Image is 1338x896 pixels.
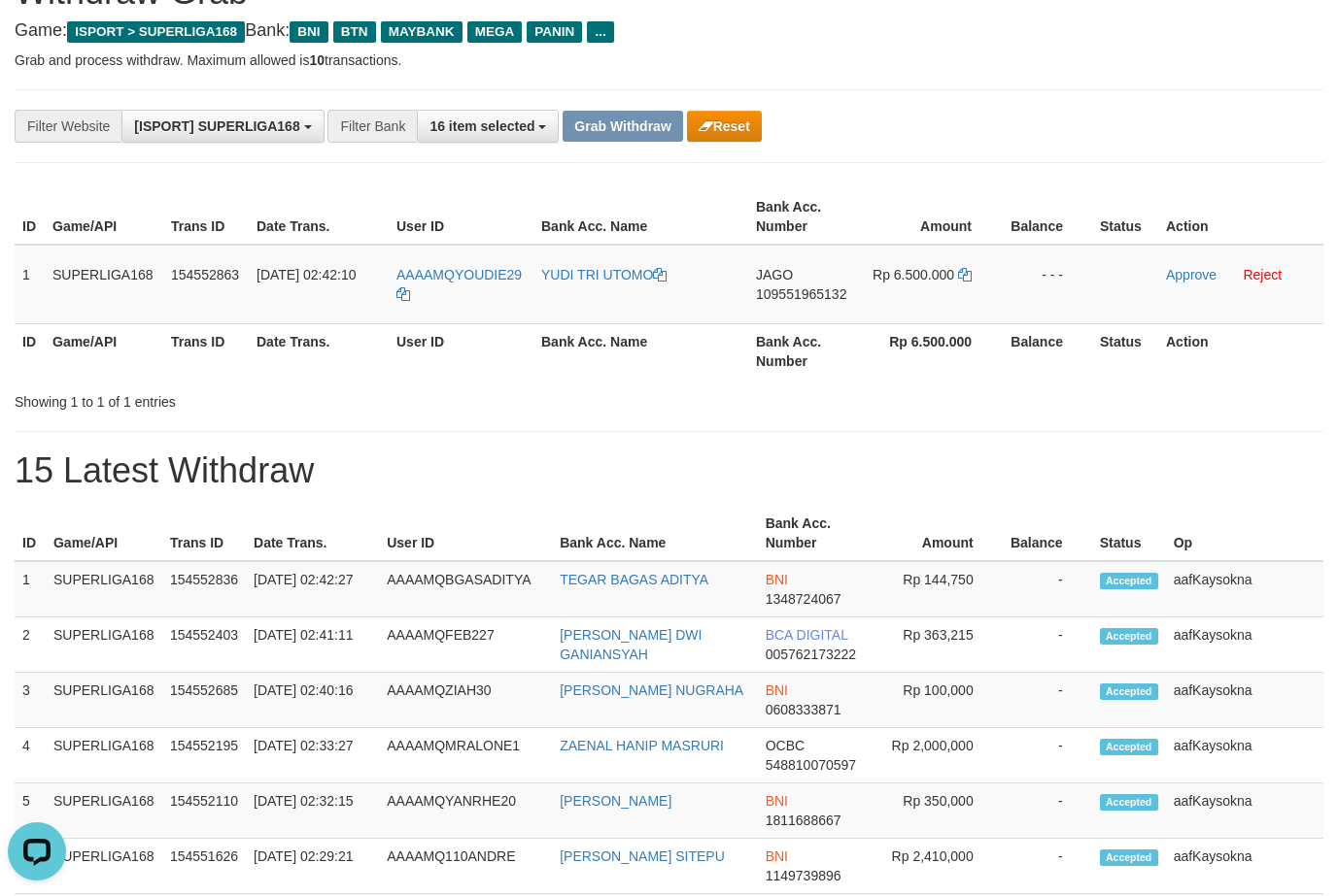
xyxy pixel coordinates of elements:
div: Showing 1 to 1 of 1 entries [15,384,543,412]
td: 154552403 [162,617,246,673]
th: Op [1166,506,1323,561]
span: MAYBANK [381,21,463,43]
td: 1 [15,245,45,324]
span: BTN [333,21,376,43]
span: Accepted [1100,849,1158,866]
td: Rp 2,410,000 [870,839,1002,894]
span: BNI [766,682,788,698]
th: Bank Acc. Number [748,189,864,245]
td: [DATE] 02:41:11 [246,617,379,673]
span: Rp 6.500.000 [873,267,954,282]
span: Copy 005762173222 to clipboard [766,647,856,662]
td: 154552195 [162,728,246,783]
td: aafKaysokna [1166,673,1323,728]
td: 154551626 [162,839,246,894]
span: ISPORT > SUPERLIGA168 [67,21,245,43]
span: BNI [766,793,788,809]
span: AAAAMQYOUDIE29 [396,267,522,282]
td: 1 [15,561,46,617]
a: [PERSON_NAME] DWI GANIANSYAH [560,627,702,662]
td: SUPERLIGA168 [46,728,162,783]
button: [ISPORT] SUPERLIGA168 [121,110,324,143]
button: Grab Withdraw [563,111,682,142]
td: AAAAMQ110ANDRE [379,839,552,894]
th: ID [15,189,45,245]
td: 154552685 [162,673,246,728]
th: Amount [870,506,1002,561]
span: BCA DIGITAL [766,627,848,643]
td: AAAAMQFEB227 [379,617,552,673]
td: [DATE] 02:40:16 [246,673,379,728]
th: Trans ID [163,323,249,379]
span: BNI [766,572,788,587]
span: OCBC [766,738,805,753]
td: AAAAMQZIAH30 [379,673,552,728]
span: [DATE] 02:42:10 [257,267,356,282]
td: SUPERLIGA168 [45,245,163,324]
span: Copy 1348724067 to clipboard [766,591,841,607]
td: [DATE] 02:42:27 [246,561,379,617]
th: Bank Acc. Name [533,189,748,245]
td: Rp 100,000 [870,673,1002,728]
th: Action [1158,189,1323,245]
td: AAAAMQBGASADITYA [379,561,552,617]
th: Bank Acc. Name [552,506,758,561]
span: Copy 1811688667 to clipboard [766,813,841,828]
td: Rp 363,215 [870,617,1002,673]
td: aafKaysokna [1166,839,1323,894]
td: Rp 2,000,000 [870,728,1002,783]
th: Amount [864,189,1001,245]
a: AAAAMQYOUDIE29 [396,267,522,302]
th: ID [15,506,46,561]
a: Reject [1243,267,1282,282]
p: Grab and process withdraw. Maximum allowed is transactions. [15,50,1323,70]
th: User ID [379,506,552,561]
span: 154552863 [171,267,239,282]
td: - - - [1001,245,1092,324]
td: aafKaysokna [1166,617,1323,673]
span: Accepted [1100,739,1158,755]
td: 5 [15,783,46,839]
strong: 10 [309,52,325,68]
th: Balance [1003,506,1092,561]
td: - [1003,783,1092,839]
a: [PERSON_NAME] [560,793,671,809]
td: 2 [15,617,46,673]
h1: 15 Latest Withdraw [15,451,1323,490]
td: AAAAMQYANRHE20 [379,783,552,839]
span: BNI [290,21,327,43]
span: Accepted [1100,573,1158,589]
button: Reset [687,111,762,142]
td: - [1003,673,1092,728]
td: SUPERLIGA168 [46,783,162,839]
td: SUPERLIGA168 [46,673,162,728]
a: TEGAR BAGAS ADITYA [560,572,708,587]
th: Date Trans. [249,323,389,379]
span: PANIN [527,21,582,43]
th: User ID [389,189,533,245]
td: [DATE] 02:33:27 [246,728,379,783]
th: User ID [389,323,533,379]
td: - [1003,561,1092,617]
td: aafKaysokna [1166,561,1323,617]
th: Bank Acc. Number [758,506,871,561]
span: Accepted [1100,683,1158,700]
a: Approve [1166,267,1217,282]
th: Action [1158,323,1323,379]
a: [PERSON_NAME] NUGRAHA [560,682,743,698]
td: - [1003,728,1092,783]
td: Rp 350,000 [870,783,1002,839]
th: Date Trans. [246,506,379,561]
span: JAGO [756,267,793,282]
td: SUPERLIGA168 [46,617,162,673]
h4: Game: Bank: [15,21,1323,41]
div: Filter Website [15,110,121,143]
th: Bank Acc. Number [748,323,864,379]
td: Rp 144,750 [870,561,1002,617]
td: - [1003,617,1092,673]
span: Accepted [1100,794,1158,811]
td: SUPERLIGA168 [46,839,162,894]
td: AAAAMQMRALONE1 [379,728,552,783]
th: Balance [1001,323,1092,379]
td: [DATE] 02:32:15 [246,783,379,839]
